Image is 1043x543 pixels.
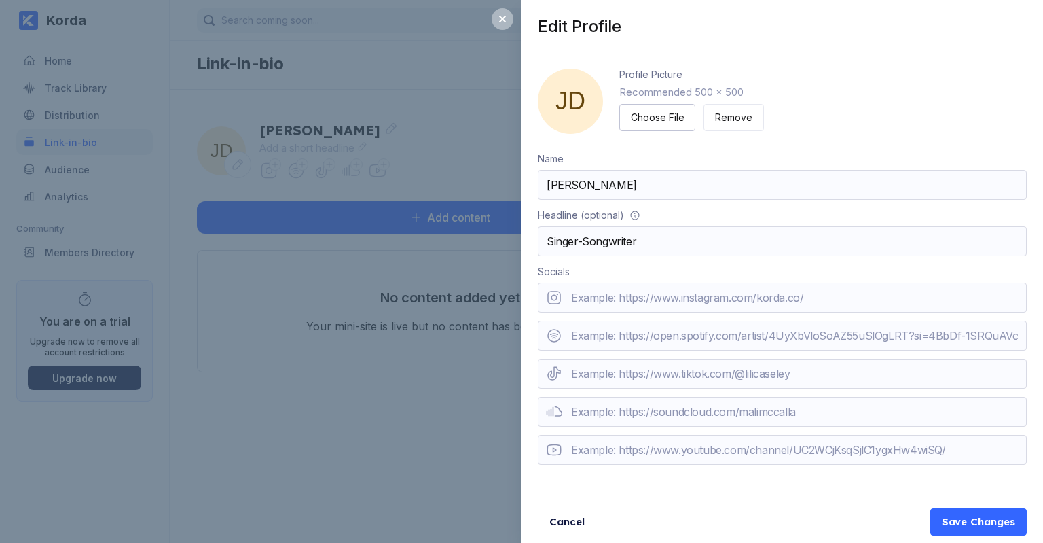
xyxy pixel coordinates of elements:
[538,508,596,536] button: Cancel
[538,69,603,134] div: James Delsono
[538,170,1027,200] input: Example: Max Martin
[619,69,682,80] div: Profile Picture
[538,397,1027,427] input: Example: https://soundcloud.com/malimccalla
[538,226,1027,256] input: Example: Multi-platinum selling swedish record producer
[619,104,695,131] button: Choose File
[942,515,1015,529] div: Save Changes
[619,86,764,99] div: Recommended 500 x 500
[538,209,624,221] div: Headline (optional)
[549,515,585,529] div: Cancel
[538,16,1043,36] div: Edit Profile
[930,508,1027,536] button: Save Changes
[538,283,1027,313] input: Example: https://www.instagram.com/korda.co/
[538,153,564,164] div: Name
[538,266,570,277] div: Socials
[538,359,1027,389] input: Example: https://www.tiktok.com/@lilicaseley
[538,435,1027,465] input: Example: https://www.youtube.com/channel/UC2WCjKsqSjlC1ygxHw4wiSQ/
[538,69,603,134] span: JD
[631,111,684,124] div: Choose File
[538,321,1027,351] input: Example: https://open.spotify.com/artist/4UyXbVloSoAZ55uSlOgLRT?si=4BbDf-1SRQuAVcYIBlS7Jw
